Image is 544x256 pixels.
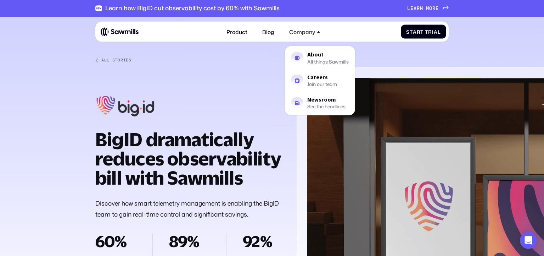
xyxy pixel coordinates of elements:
[101,58,131,63] div: All Stories
[425,29,428,34] span: T
[287,48,353,69] a: AboutAll things Sawmills
[410,29,413,34] span: t
[285,39,355,115] nav: Company
[417,6,420,11] span: r
[285,24,324,39] div: Company
[417,29,421,34] span: r
[520,232,537,249] div: Open Intercom Messenger
[307,104,346,109] div: See the headlines
[307,98,346,103] div: Newsroom
[407,6,410,11] span: L
[426,6,429,11] span: m
[95,234,136,249] h2: 60%
[307,53,349,58] div: About
[406,29,410,34] span: S
[243,234,284,249] h2: 92%
[287,93,353,114] a: NewsroomSee the headlines
[436,6,439,11] span: e
[429,6,432,11] span: o
[434,29,438,34] span: a
[169,234,210,249] h2: 89%
[407,6,449,11] a: Learnmore
[432,6,436,11] span: r
[420,6,423,11] span: n
[258,24,278,39] a: Blog
[289,28,315,35] div: Company
[307,75,337,80] div: Careers
[307,82,337,86] div: Join our team
[410,6,414,11] span: e
[432,29,434,34] span: i
[420,29,424,34] span: t
[287,70,353,91] a: CareersJoin our team
[95,129,281,189] strong: BigID dramatically reduces observability bill with Sawmills
[95,198,284,220] p: Discover how smart telemetry management is enabling the BigID team to gain real-time control and ...
[105,5,280,12] div: Learn how BigID cut observability cost by 60% with Sawmills
[401,25,446,39] a: StartTrial
[428,29,432,34] span: r
[95,58,284,63] a: All Stories
[438,29,441,34] span: l
[307,60,349,64] div: All things Sawmills
[413,29,417,34] span: a
[414,6,417,11] span: a
[223,24,252,39] a: Product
